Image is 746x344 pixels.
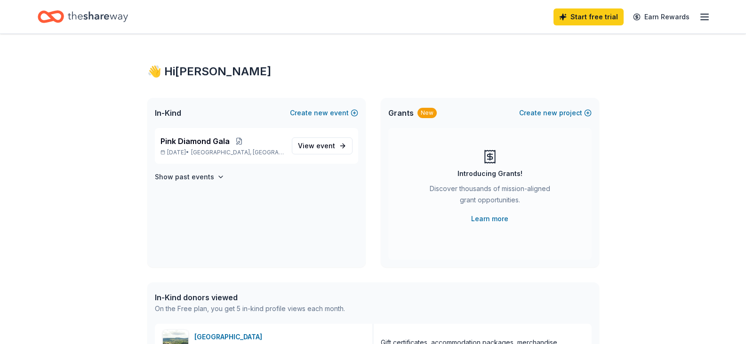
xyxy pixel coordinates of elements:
[155,171,214,183] h4: Show past events
[160,149,284,156] p: [DATE] •
[194,331,266,343] div: [GEOGRAPHIC_DATA]
[155,171,225,183] button: Show past events
[457,168,522,179] div: Introducing Grants!
[155,107,181,119] span: In-Kind
[191,149,284,156] span: [GEOGRAPHIC_DATA], [GEOGRAPHIC_DATA]
[417,108,437,118] div: New
[519,107,592,119] button: Createnewproject
[38,6,128,28] a: Home
[388,107,414,119] span: Grants
[290,107,358,119] button: Createnewevent
[314,107,328,119] span: new
[627,8,695,25] a: Earn Rewards
[553,8,624,25] a: Start free trial
[160,136,230,147] span: Pink Diamond Gala
[471,213,508,224] a: Learn more
[543,107,557,119] span: new
[426,183,554,209] div: Discover thousands of mission-aligned grant opportunities.
[292,137,353,154] a: View event
[316,142,335,150] span: event
[155,292,345,303] div: In-Kind donors viewed
[155,303,345,314] div: On the Free plan, you get 5 in-kind profile views each month.
[298,140,335,152] span: View
[147,64,599,79] div: 👋 Hi [PERSON_NAME]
